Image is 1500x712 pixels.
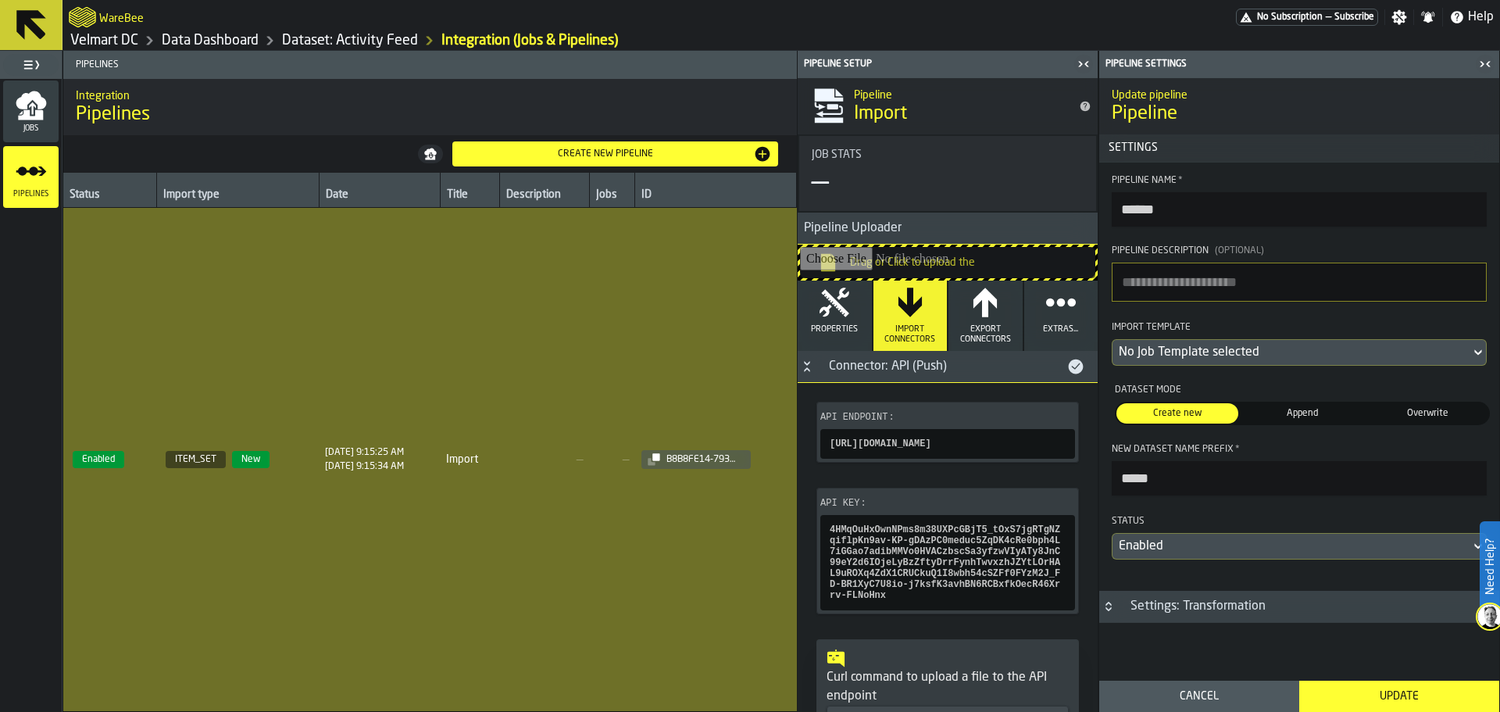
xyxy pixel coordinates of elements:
div: title-Pipeline [1099,78,1499,134]
div: b8b8fe14-793f-4ec1-a7cc-cbe2afd0999f [660,454,745,465]
button: Button-Connector: API (Push)-open [798,360,816,373]
div: Created at [325,447,404,458]
div: New Dataset Name Prefix [1112,444,1487,455]
button: button- [418,145,443,163]
div: DropdownMenuValue-true [1119,537,1464,556]
label: button-toggle-Help [1443,8,1500,27]
div: stat-Job Stats [799,136,1096,211]
h2: Sub Title [854,86,1066,102]
div: thumb [1366,403,1488,424]
input: Drag or Click to upload the [800,247,1095,278]
span: : [888,412,894,423]
span: — [595,453,628,466]
span: Pipeline [1112,102,1177,127]
h3: title-section-Settings: Transformation [1099,591,1499,623]
span: Pipelines [70,59,797,70]
a: link-to-/wh/i/f27944ef-e44e-4cb8-aca8-30c52093261f/data [162,32,259,49]
span: [URL][DOMAIN_NAME] [830,438,931,449]
button: button- [1099,134,1499,163]
div: Import Template [1112,320,1487,339]
span: : [860,498,866,509]
span: Import Connectors [880,324,941,345]
span: Pipelines [76,102,150,127]
div: Title [447,188,493,204]
nav: Breadcrumb [69,31,781,50]
a: link-to-/wh/i/f27944ef-e44e-4cb8-aca8-30c52093261f [70,32,138,49]
div: title-Pipelines [63,79,797,135]
div: Jobs [596,188,628,204]
h2: Sub Title [76,87,784,102]
header: Pipeline Setup [798,51,1098,78]
div: KeyValueItem-API Endpoint [816,402,1079,463]
span: Required [1235,444,1240,455]
span: Create new [1120,406,1235,420]
div: thumb [1241,403,1363,424]
div: Title [812,148,1084,161]
label: button-toolbar-Pipeline Name [1112,175,1487,227]
span: Append [1245,406,1360,420]
span: (Optional) [1215,246,1264,256]
button: Button-Settings: Transformation-closed [1099,600,1118,613]
label: Need Help? [1481,523,1498,610]
label: button-toggle-Toggle Full Menu [3,54,59,76]
label: button-toggle-Notifications [1414,9,1442,25]
div: Connector: API (Push) [820,357,1066,376]
div: Pipeline Settings [1102,59,1474,70]
div: Status [1112,514,1487,533]
span: Jobs [3,124,59,133]
label: button-switch-multi-Append [1240,402,1365,425]
div: StatusDropdownMenuValue-true [1112,514,1487,560]
a: link-to-/wh/i/f27944ef-e44e-4cb8-aca8-30c52093261f/data/activity [282,32,418,49]
div: Pipeline Setup [801,59,1073,70]
header: Pipeline Settings [1099,51,1499,78]
label: button-toggle-Settings [1385,9,1413,25]
button: API Key:4HMqOuHxOwnNPms8m38UXPcGBjT5_tOxS7jgRTgNZqiflpKn9av-KP-gDAzPC0meduc5ZqDK4cRe0bph4L7iGGao7... [816,488,1079,614]
h2: Sub Title [1112,86,1487,102]
a: logo-header [69,3,96,31]
textarea: Pipeline Description(Optional) [1112,263,1487,302]
span: — [505,453,583,466]
div: Updated at [325,461,404,472]
div: Status [70,188,150,204]
span: Export Connectors [955,324,1016,345]
div: Import type [163,188,312,204]
label: button-switch-multi-Overwrite [1365,402,1490,425]
span: Properties [811,324,858,335]
span: Overwrite [1370,406,1485,420]
span: New [232,451,270,468]
div: DropdownMenuValue- [1119,343,1464,362]
span: Job Stats [812,148,862,161]
button: button-b8b8fe14-793f-4ec1-a7cc-cbe2afd0999f [641,450,751,469]
span: Import [854,102,907,127]
h3: title-section-Pipeline Uploader [798,213,1098,245]
span: Required [1178,175,1183,186]
span: Settings [1102,141,1496,154]
button: button-Create new pipeline [452,141,779,166]
input: button-toolbar-New Dataset Name Prefix [1112,461,1487,496]
div: Curl command to upload a file to the API endpoint [827,668,1069,706]
span: No Subscription [1257,12,1323,23]
div: Import TemplateDropdownMenuValue- [1112,320,1487,366]
input: button-toolbar-Pipeline Name [1112,192,1487,227]
div: title-Import [798,78,1098,134]
span: Import [446,453,493,466]
label: button-switch-multi-Create new [1115,402,1240,425]
h2: Sub Title [99,9,144,25]
div: — [812,167,829,199]
span: Pipelines [3,190,59,199]
div: Create new pipeline [459,148,754,159]
label: button-toggle-Close me [1474,55,1496,73]
div: Description [506,188,583,204]
span: Subscribe [1334,12,1374,23]
span: Pipeline Description [1112,246,1209,256]
span: ITEM_SET [166,451,226,468]
button: API Endpoint:[URL][DOMAIN_NAME] [816,402,1079,463]
div: Pipeline Name [1112,175,1487,186]
div: KeyValueItem-API Key [816,488,1079,614]
span: Pipeline Uploader [798,219,902,238]
span: — [1326,12,1331,23]
div: thumb [1116,403,1238,424]
label: button-toggle-Close me [1073,55,1095,73]
li: menu Pipelines [3,146,59,209]
div: API Endpoint [820,412,1075,423]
